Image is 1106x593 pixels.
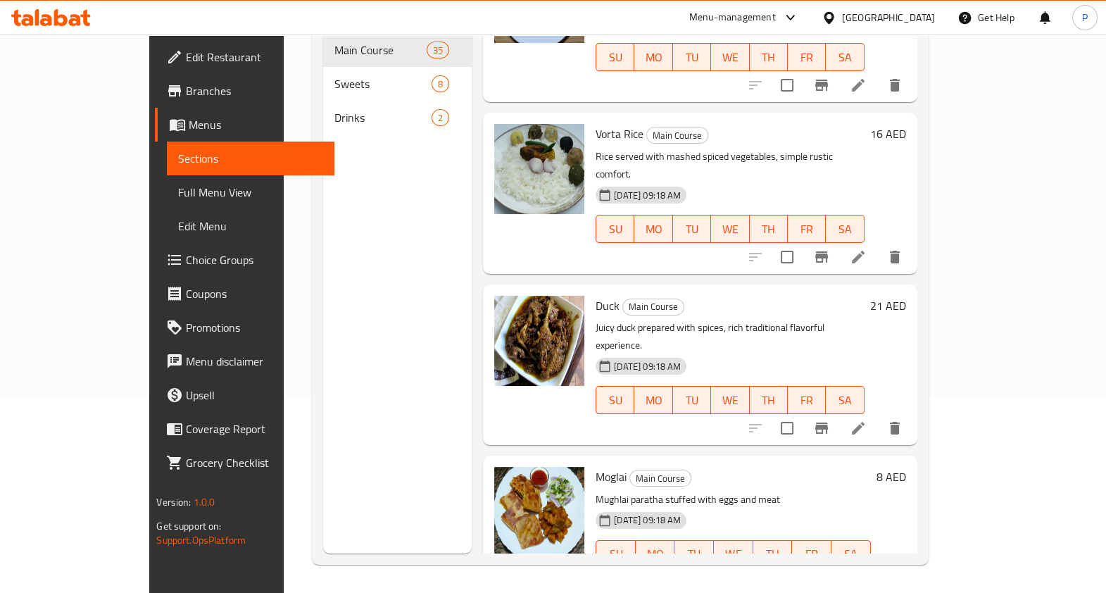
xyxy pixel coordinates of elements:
[831,47,858,68] span: SA
[1082,10,1088,25] span: P
[876,467,906,487] h6: 8 AED
[788,43,826,71] button: FR
[792,540,831,568] button: FR
[156,493,191,511] span: Version:
[155,40,334,74] a: Edit Restaurant
[596,540,636,568] button: SU
[673,215,711,243] button: TU
[629,470,691,487] div: Main Course
[634,43,672,71] button: MO
[674,540,714,568] button: TU
[788,386,826,414] button: FR
[178,184,322,201] span: Full Menu View
[719,544,748,564] span: WE
[640,47,667,68] span: MO
[850,249,867,266] a: Edit menu item
[494,467,584,557] img: Moglai
[186,251,322,268] span: Choice Groups
[186,285,322,302] span: Coupons
[826,215,864,243] button: SA
[596,319,864,354] p: Juicy duck prepared with spices, rich traditional flavorful experience.
[630,470,691,487] span: Main Course
[155,344,334,378] a: Menu disclaimer
[334,42,427,58] span: Main Course
[427,42,449,58] div: items
[155,277,334,311] a: Coupons
[711,386,749,414] button: WE
[717,390,743,411] span: WE
[323,101,472,135] div: Drinks2
[679,219,705,239] span: TU
[189,116,322,133] span: Menus
[194,493,215,511] span: 1.0.0
[596,386,634,414] button: SU
[793,390,820,411] span: FR
[826,43,864,71] button: SA
[772,413,802,443] span: Select to update
[178,218,322,235] span: Edit Menu
[772,70,802,100] span: Select to update
[323,27,472,140] nav: Menu sections
[494,296,584,386] img: Duck
[837,544,865,564] span: SA
[623,299,684,315] span: Main Course
[167,209,334,243] a: Edit Menu
[850,77,867,94] a: Edit menu item
[673,43,711,71] button: TU
[186,454,322,471] span: Grocery Checklist
[156,531,246,549] a: Support.OpsPlatform
[842,10,935,25] div: [GEOGRAPHIC_DATA]
[155,243,334,277] a: Choice Groups
[878,240,912,274] button: delete
[432,109,449,126] div: items
[878,411,912,445] button: delete
[432,75,449,92] div: items
[640,390,667,411] span: MO
[831,390,858,411] span: SA
[634,386,672,414] button: MO
[186,420,322,437] span: Coverage Report
[155,74,334,108] a: Branches
[432,77,448,91] span: 8
[717,219,743,239] span: WE
[805,411,838,445] button: Branch-specific-item
[878,68,912,102] button: delete
[634,215,672,243] button: MO
[772,242,802,272] span: Select to update
[334,109,432,126] div: Drinks
[680,544,708,564] span: TU
[167,175,334,209] a: Full Menu View
[793,47,820,68] span: FR
[186,387,322,404] span: Upsell
[178,150,322,167] span: Sections
[596,43,634,71] button: SU
[679,47,705,68] span: TU
[870,124,906,144] h6: 16 AED
[596,215,634,243] button: SU
[602,219,629,239] span: SU
[186,353,322,370] span: Menu disclaimer
[155,412,334,446] a: Coverage Report
[186,319,322,336] span: Promotions
[798,544,826,564] span: FR
[831,219,858,239] span: SA
[753,540,793,568] button: TH
[689,9,776,26] div: Menu-management
[596,123,643,144] span: Vorta Rice
[750,386,788,414] button: TH
[155,311,334,344] a: Promotions
[805,240,838,274] button: Branch-specific-item
[759,544,787,564] span: TH
[673,386,711,414] button: TU
[622,299,684,316] div: Main Course
[608,513,686,527] span: [DATE] 09:18 AM
[755,47,782,68] span: TH
[793,219,820,239] span: FR
[831,540,871,568] button: SA
[850,420,867,437] a: Edit menu item
[334,75,432,92] span: Sweets
[323,67,472,101] div: Sweets8
[788,215,826,243] button: FR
